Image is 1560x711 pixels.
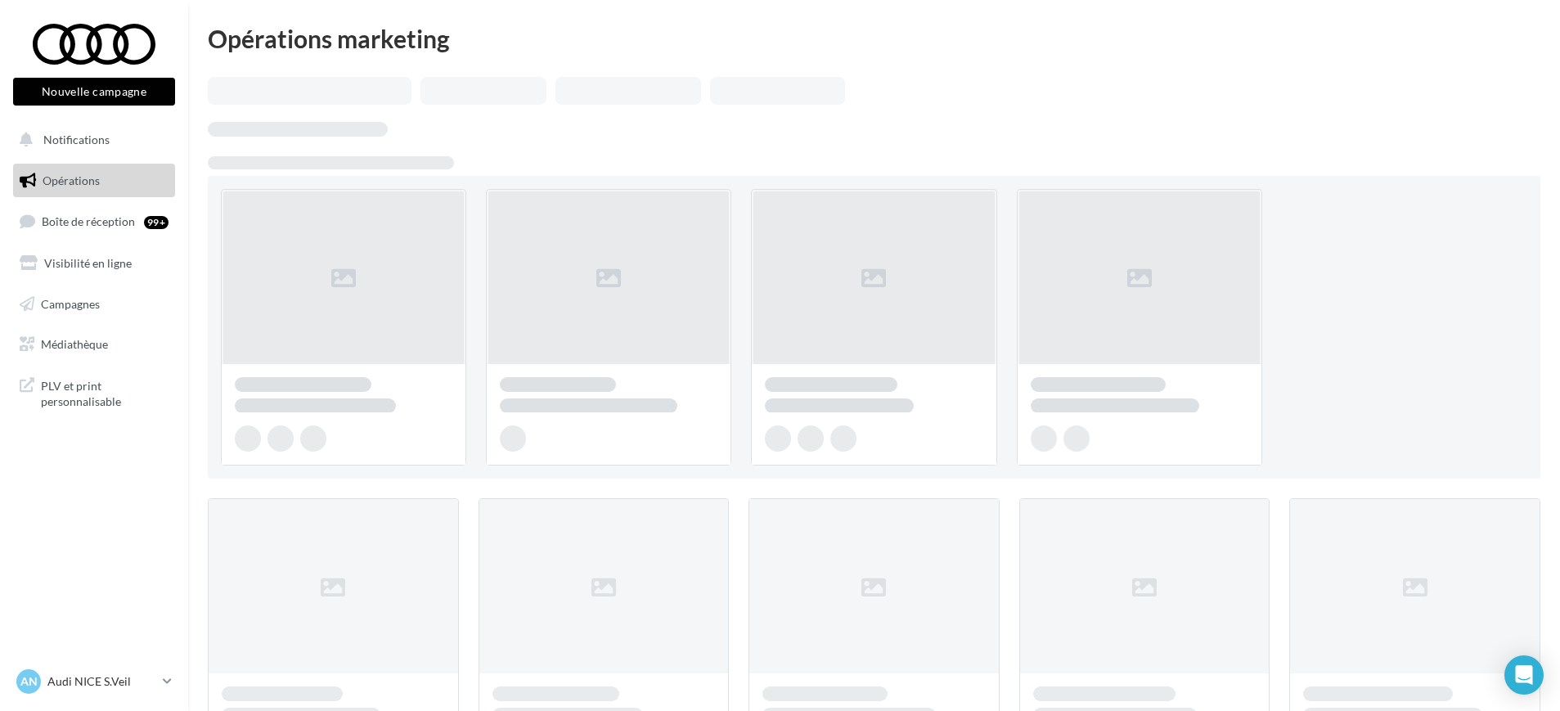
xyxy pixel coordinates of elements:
[10,164,178,198] a: Opérations
[20,673,38,690] span: AN
[42,214,135,228] span: Boîte de réception
[44,256,132,270] span: Visibilité en ligne
[41,337,108,351] span: Médiathèque
[43,133,110,146] span: Notifications
[10,123,172,157] button: Notifications
[10,246,178,281] a: Visibilité en ligne
[10,327,178,362] a: Médiathèque
[41,296,100,310] span: Campagnes
[13,78,175,106] button: Nouvelle campagne
[13,666,175,697] a: AN Audi NICE S.Veil
[10,287,178,322] a: Campagnes
[43,173,100,187] span: Opérations
[41,375,169,410] span: PLV et print personnalisable
[47,673,156,690] p: Audi NICE S.Veil
[10,368,178,416] a: PLV et print personnalisable
[1504,655,1544,695] div: Open Intercom Messenger
[144,216,169,229] div: 99+
[10,204,178,239] a: Boîte de réception99+
[208,26,1540,51] div: Opérations marketing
